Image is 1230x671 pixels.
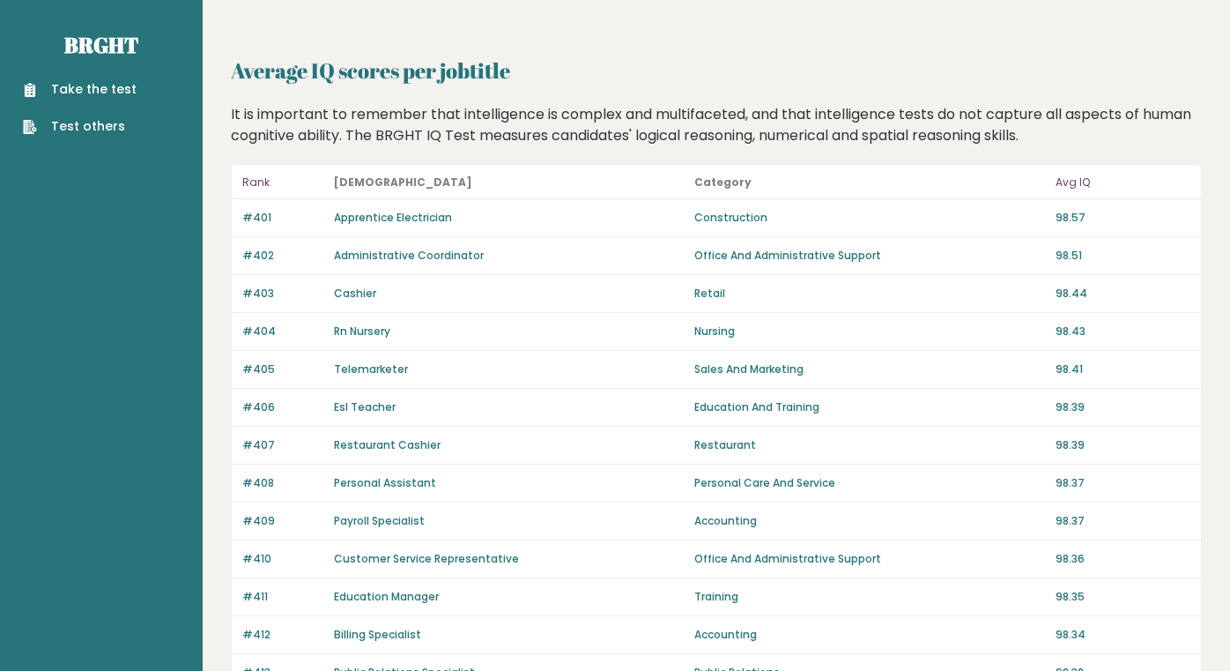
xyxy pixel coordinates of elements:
p: 98.34 [1056,627,1190,643]
p: #403 [242,286,323,302]
p: 98.39 [1056,399,1190,415]
a: Administrative Coordinator [334,248,484,263]
a: Esl Teacher [334,399,396,414]
p: #411 [242,589,323,605]
p: Education And Training [694,399,1045,415]
p: Training [694,589,1045,605]
p: #408 [242,475,323,491]
a: Education Manager [334,589,439,604]
div: It is important to remember that intelligence is complex and multifaceted, and that intelligence ... [225,104,1209,146]
p: Nursing [694,324,1045,339]
a: Restaurant Cashier [334,437,441,452]
p: Construction [694,210,1045,226]
p: Accounting [694,513,1045,529]
b: [DEMOGRAPHIC_DATA] [334,175,472,190]
a: Cashier [334,286,376,301]
p: #401 [242,210,323,226]
a: Billing Specialist [334,627,421,642]
p: 98.51 [1056,248,1190,264]
p: 98.36 [1056,551,1190,567]
p: 98.37 [1056,513,1190,529]
p: Rank [242,172,323,193]
p: Accounting [694,627,1045,643]
a: Rn Nursery [334,324,390,339]
p: Office And Administrative Support [694,551,1045,567]
p: 98.39 [1056,437,1190,453]
p: Personal Care And Service [694,475,1045,491]
p: #412 [242,627,323,643]
p: #409 [242,513,323,529]
p: 98.37 [1056,475,1190,491]
p: Sales And Marketing [694,362,1045,377]
a: Payroll Specialist [334,513,425,528]
p: 98.43 [1056,324,1190,339]
a: Test others [23,117,137,136]
p: 98.41 [1056,362,1190,377]
h2: Average IQ scores per jobtitle [231,55,1202,86]
p: Retail [694,286,1045,302]
a: Apprentice Electrician [334,210,452,225]
p: Restaurant [694,437,1045,453]
p: #410 [242,551,323,567]
p: #404 [242,324,323,339]
a: Personal Assistant [334,475,436,490]
b: Category [694,175,752,190]
p: #406 [242,399,323,415]
p: #402 [242,248,323,264]
p: 98.35 [1056,589,1190,605]
p: Office And Administrative Support [694,248,1045,264]
a: Telemarketer [334,362,408,377]
p: 98.57 [1056,210,1190,226]
p: Avg IQ [1056,172,1190,193]
a: Customer Service Representative [334,551,519,566]
p: 98.44 [1056,286,1190,302]
p: #407 [242,437,323,453]
a: Take the test [23,80,137,99]
p: #405 [242,362,323,377]
a: Brght [64,31,138,59]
